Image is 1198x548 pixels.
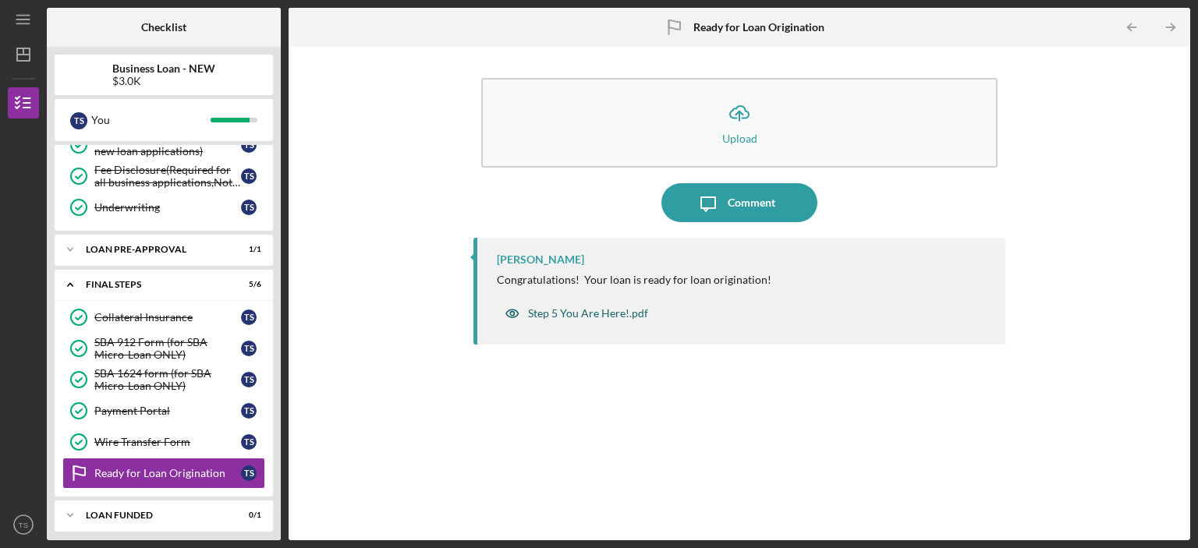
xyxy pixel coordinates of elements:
button: Upload [481,78,998,168]
a: Fee Disclosure(Required for all business applications,Not needed for Contractor loans)TS [62,161,265,192]
b: Ready for Loan Origination [693,21,824,34]
a: SBA 912 Form (for SBA Micro-Loan ONLY)TS [62,333,265,364]
div: Upload [722,133,757,144]
div: T S [241,341,257,356]
div: T S [241,137,257,153]
div: Wire Transfer Form [94,436,241,448]
div: FINAL STEPS [86,280,222,289]
div: LOAN PRE-APPROVAL [86,245,222,254]
b: Checklist [141,21,186,34]
button: Step 5 You Are Here!.pdf [497,298,656,329]
a: SBA 1624 form (for SBA Micro-Loan ONLY)TS [62,364,265,395]
b: Business Loan - NEW [112,62,215,75]
div: Step 5 You Are Here!.pdf [528,307,648,320]
div: T S [241,200,257,215]
div: 5 / 6 [233,280,261,289]
div: T S [241,434,257,450]
div: Collateral Insurance [94,311,241,323]
div: T S [241,465,257,481]
div: T S [241,403,257,419]
div: T S [241,168,257,184]
a: Collateral InsuranceTS [62,302,265,333]
div: LOAN FUNDED [86,511,222,520]
div: $3.0K [112,75,215,87]
a: Ready for Loan OriginationTS [62,458,265,489]
div: 0 / 1 [233,511,261,520]
button: TS [8,509,39,540]
a: UnderwritingTS [62,192,265,223]
div: SBA 1624 form (for SBA Micro-Loan ONLY) [94,367,241,392]
div: Underwriting [94,201,241,214]
div: Fee Disclosure(Required for all business applications,Not needed for Contractor loans) [94,164,241,189]
a: Wire Transfer FormTS [62,426,265,458]
a: Payment PortalTS [62,395,265,426]
div: SBA 912 Form (for SBA Micro-Loan ONLY) [94,336,241,361]
div: You [91,107,211,133]
a: Attestation (required for all new loan applications)TS [62,129,265,161]
div: T S [241,309,257,325]
div: 1 / 1 [233,245,261,254]
div: T S [241,372,257,387]
button: Comment [661,183,817,222]
div: Congratulations! Your loan is ready for loan origination! [497,274,771,286]
div: [PERSON_NAME] [497,253,584,266]
div: Comment [728,183,775,222]
div: T S [70,112,87,129]
div: Payment Portal [94,405,241,417]
div: Attestation (required for all new loan applications) [94,133,241,157]
div: Ready for Loan Origination [94,467,241,479]
text: TS [19,521,28,529]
